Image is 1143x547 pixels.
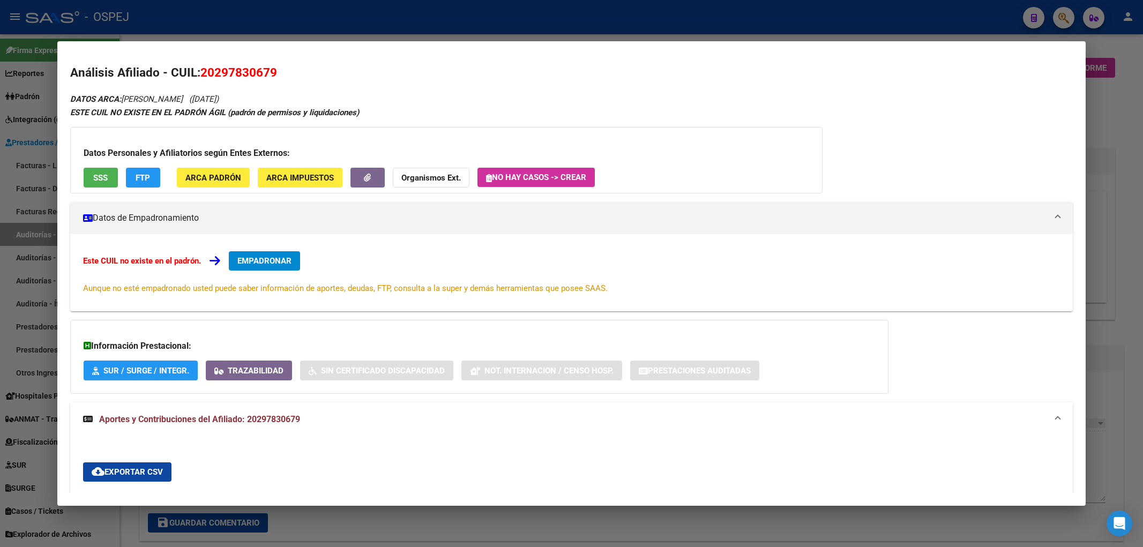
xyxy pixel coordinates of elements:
[461,361,622,380] button: Not. Internacion / Censo Hosp.
[70,202,1073,234] mat-expansion-panel-header: Datos de Empadronamiento
[237,256,292,266] span: EMPADRONAR
[83,256,201,266] strong: Este CUIL no existe en el padrón.
[189,94,219,104] span: ([DATE])
[1107,511,1132,536] div: Open Intercom Messenger
[200,65,277,79] span: 20297830679
[93,173,108,183] span: SSS
[84,340,875,353] h3: Información Prestacional:
[136,173,150,183] span: FTP
[92,465,104,478] mat-icon: cloud_download
[258,168,342,188] button: ARCA Impuestos
[84,168,118,188] button: SSS
[84,147,809,160] h3: Datos Personales y Afiliatorios según Entes Externos:
[321,366,445,376] span: Sin Certificado Discapacidad
[630,361,759,380] button: Prestaciones Auditadas
[484,366,614,376] span: Not. Internacion / Censo Hosp.
[83,462,171,482] button: Exportar CSV
[477,168,595,187] button: No hay casos -> Crear
[83,283,608,293] span: Aunque no esté empadronado usted puede saber información de aportes, deudas, FTP, consulta a la s...
[206,361,292,380] button: Trazabilidad
[486,173,586,182] span: No hay casos -> Crear
[229,251,300,271] button: EMPADRONAR
[177,168,250,188] button: ARCA Padrón
[70,402,1073,437] mat-expansion-panel-header: Aportes y Contribuciones del Afiliado: 20297830679
[648,366,751,376] span: Prestaciones Auditadas
[70,94,183,104] span: [PERSON_NAME]
[99,414,300,424] span: Aportes y Contribuciones del Afiliado: 20297830679
[83,212,1048,224] mat-panel-title: Datos de Empadronamiento
[401,173,461,183] strong: Organismos Ext.
[126,168,160,188] button: FTP
[84,361,198,380] button: SUR / SURGE / INTEGR.
[103,366,189,376] span: SUR / SURGE / INTEGR.
[393,168,469,188] button: Organismos Ext.
[70,94,121,104] strong: DATOS ARCA:
[185,173,241,183] span: ARCA Padrón
[70,234,1073,311] div: Datos de Empadronamiento
[70,64,1073,82] h2: Análisis Afiliado - CUIL:
[228,366,283,376] span: Trazabilidad
[266,173,334,183] span: ARCA Impuestos
[92,467,163,477] span: Exportar CSV
[70,108,359,117] strong: ESTE CUIL NO EXISTE EN EL PADRÓN ÁGIL (padrón de permisos y liquidaciones)
[300,361,453,380] button: Sin Certificado Discapacidad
